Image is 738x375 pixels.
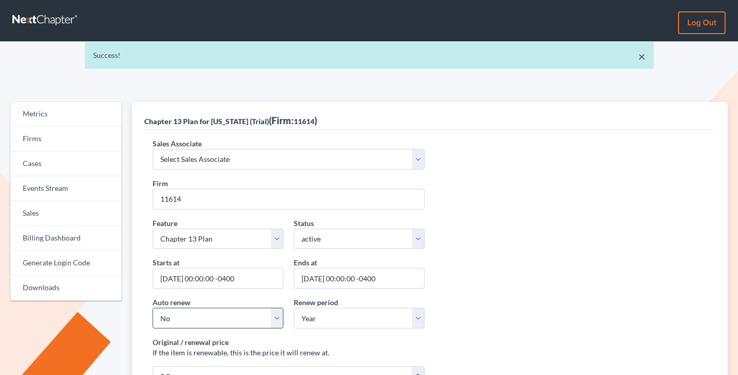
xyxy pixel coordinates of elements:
[144,114,317,127] div: (Firm: )
[153,138,202,149] label: Sales Associate
[153,218,177,229] label: Feature
[638,50,645,63] a: ×
[144,117,269,126] span: Chapter 13 Plan for [US_STATE] (Trial)
[10,127,122,152] a: Firms
[10,251,122,276] a: Generate Login Code
[153,297,190,308] label: Auto renew
[153,348,425,358] p: If the item is renewable, this is the price it will renew at.
[153,189,425,209] input: 1234
[153,257,179,268] label: Starts at
[294,257,317,268] label: Ends at
[10,276,122,301] a: Downloads
[10,152,122,176] a: Cases
[153,337,229,348] label: Original / renewal price
[10,201,122,226] a: Sales
[153,178,168,189] label: Firm
[294,268,425,289] input: MM/DD/YYYY
[93,50,645,61] div: Success!
[153,268,283,289] input: MM/DD/YYYY
[10,226,122,251] a: Billing Dashboard
[678,11,726,34] a: Log out
[10,102,122,127] a: Metrics
[10,176,122,201] a: Events Stream
[294,218,314,229] label: Status
[294,297,338,308] label: Renew period
[294,117,314,126] span: 11614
